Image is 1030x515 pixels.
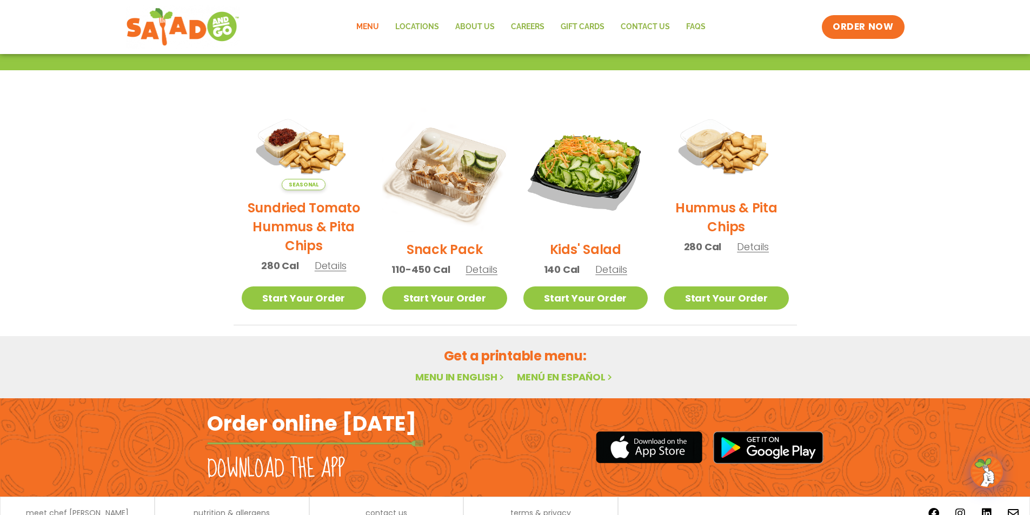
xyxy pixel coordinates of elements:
[822,15,904,39] a: ORDER NOW
[684,239,722,254] span: 280 Cal
[664,198,789,236] h2: Hummus & Pita Chips
[664,107,789,190] img: Product photo for Hummus & Pita Chips
[972,457,1002,487] img: wpChatIcon
[466,263,497,276] span: Details
[737,240,769,253] span: Details
[242,198,367,255] h2: Sundried Tomato Hummus & Pita Chips
[242,107,367,190] img: Product photo for Sundried Tomato Hummus & Pita Chips
[207,454,345,484] h2: Download the app
[315,259,347,272] span: Details
[544,262,580,277] span: 140 Cal
[447,15,503,39] a: About Us
[407,240,483,259] h2: Snack Pack
[713,431,823,464] img: google_play
[382,286,507,310] a: Start Your Order
[596,430,702,465] img: appstore
[664,286,789,310] a: Start Your Order
[391,262,450,277] span: 110-450 Cal
[517,370,614,384] a: Menú en español
[207,410,416,437] h2: Order online [DATE]
[126,5,240,49] img: new-SAG-logo-768×292
[242,286,367,310] a: Start Your Order
[523,286,648,310] a: Start Your Order
[553,15,613,39] a: GIFT CARDS
[207,440,423,446] img: fork
[348,15,714,39] nav: Menu
[613,15,678,39] a: Contact Us
[415,370,506,384] a: Menu in English
[550,240,621,259] h2: Kids' Salad
[833,21,893,34] span: ORDER NOW
[503,15,553,39] a: Careers
[348,15,387,39] a: Menu
[678,15,714,39] a: FAQs
[261,258,299,273] span: 280 Cal
[387,15,447,39] a: Locations
[282,179,325,190] span: Seasonal
[595,263,627,276] span: Details
[234,346,797,365] h2: Get a printable menu:
[382,107,507,232] img: Product photo for Snack Pack
[523,107,648,232] img: Product photo for Kids’ Salad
